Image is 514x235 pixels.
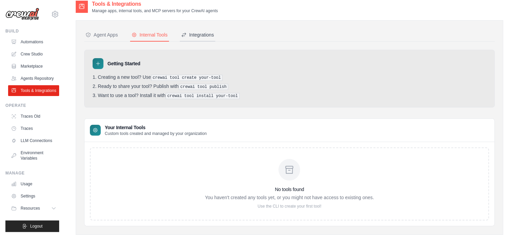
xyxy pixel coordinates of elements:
[179,84,228,90] pre: crewai tool publish
[105,131,207,136] p: Custom tools created and managed by your organization
[205,186,374,193] h3: No tools found
[5,170,59,176] div: Manage
[8,135,59,146] a: LLM Connections
[8,147,59,164] a: Environment Variables
[8,203,59,214] button: Resources
[5,28,59,34] div: Build
[21,206,40,211] span: Resources
[181,31,214,38] div: Integrations
[5,220,59,232] button: Logout
[93,74,486,81] li: Creating a new tool? Use
[205,194,374,201] p: You haven't created any tools yet, or you might not have access to existing ones.
[8,85,59,96] a: Tools & Integrations
[8,37,59,47] a: Automations
[8,191,59,202] a: Settings
[131,31,168,38] div: Internal Tools
[5,8,39,21] img: Logo
[180,29,215,42] button: Integrations
[205,204,374,209] p: Use the CLI to create your first tool!
[93,84,486,90] li: Ready to share your tool? Publish with
[93,93,486,99] li: Want to use a tool? Install it with
[92,8,218,14] p: Manage apps, internal tools, and MCP servers for your CrewAI agents
[130,29,169,42] button: Internal Tools
[107,60,140,67] h3: Getting Started
[30,224,43,229] span: Logout
[8,49,59,60] a: Crew Studio
[151,75,223,81] pre: crewai tool create your-tool
[166,93,240,99] pre: crewai tool install your-tool
[5,103,59,108] div: Operate
[85,31,118,38] div: Agent Apps
[8,123,59,134] a: Traces
[8,73,59,84] a: Agents Repository
[8,111,59,122] a: Traces Old
[8,179,59,189] a: Usage
[84,29,119,42] button: Agent Apps
[8,61,59,72] a: Marketplace
[105,124,207,131] h3: Your Internal Tools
